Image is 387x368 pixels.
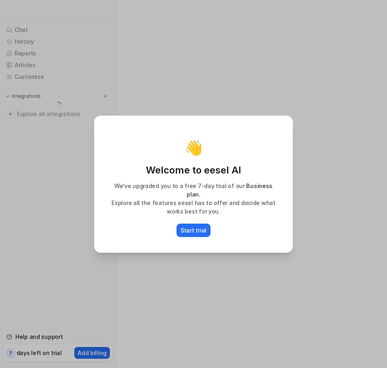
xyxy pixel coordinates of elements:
[103,164,284,177] p: Welcome to eesel AI
[181,226,206,235] p: Start trial
[177,224,210,237] button: Start trial
[185,140,203,156] p: 👋
[103,199,284,216] p: Explore all the features eesel has to offer and decide what works best for you.
[103,182,284,199] p: We’ve upgraded you to a free 7-day trial of our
